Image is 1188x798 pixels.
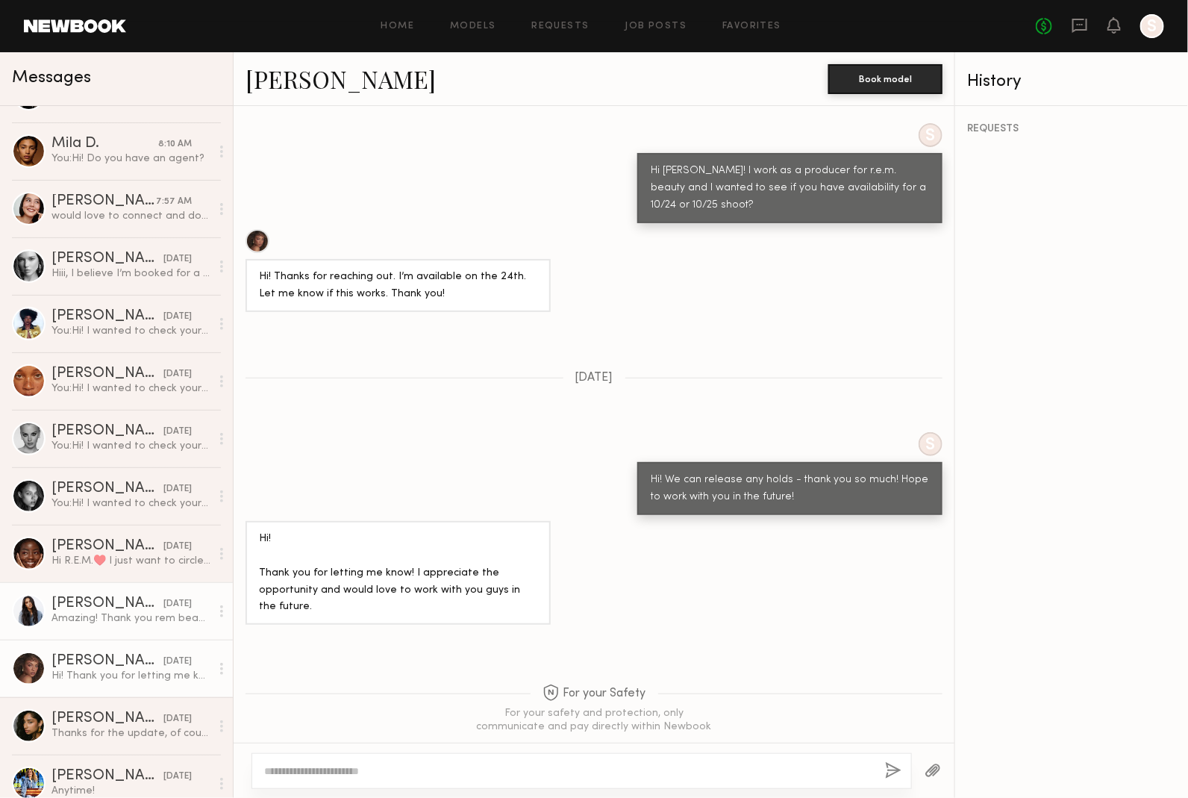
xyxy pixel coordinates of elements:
div: For your safety and protection, only communicate and pay directly within Newbook [475,707,713,734]
div: Amazing! Thank you rem beauty! I hope to work with you in the future as well. Thank you for consi... [51,611,210,626]
div: You: Hi! I wanted to check your availability for a beauty shoot in [GEOGRAPHIC_DATA] on 10/16? Th... [51,381,210,396]
a: S [1140,14,1164,38]
div: [DATE] [163,425,192,439]
div: [DATE] [163,770,192,784]
div: [PERSON_NAME] [51,424,163,439]
div: [DATE] [163,367,192,381]
div: [DATE] [163,712,192,726]
a: Requests [532,22,590,31]
div: Thanks for the update, of course I’d love to ❤️ [51,726,210,741]
div: 8:10 AM [158,137,192,152]
div: You: Hi! I wanted to check your availability for a beauty shoot in [GEOGRAPHIC_DATA] on 10/16? Th... [51,324,210,338]
div: [PERSON_NAME] [51,711,163,726]
div: [PERSON_NAME] [51,309,163,324]
div: Mila D. [51,137,158,152]
button: Book model [828,64,942,94]
div: You: Hi! I wanted to check your availability for a beauty shoot in [GEOGRAPHIC_DATA] on 10/16? Th... [51,439,210,453]
div: Hi! We can release any holds - thank you so much! Hope to work with you in the future! [651,472,929,506]
span: Messages [12,69,91,87]
div: [PERSON_NAME] [51,539,163,554]
div: [DATE] [163,310,192,324]
div: History [967,73,1176,90]
a: Models [450,22,495,31]
div: [PERSON_NAME] [51,769,163,784]
div: [DATE] [163,597,192,611]
div: [PERSON_NAME] [51,194,156,209]
div: [DATE] [163,655,192,669]
div: [DATE] [163,482,192,496]
div: [PERSON_NAME] [51,654,163,669]
div: would love to connect and do something another time tho x [51,209,210,223]
a: Home [381,22,415,31]
div: Hiii, I believe I’m booked for a bridal market here in [GEOGRAPHIC_DATA]. Is that a set date of t... [51,266,210,281]
div: REQUESTS [967,124,1176,134]
div: You: Hi! I wanted to check your availability for a beauty shoot in [GEOGRAPHIC_DATA] on 10/16? Th... [51,496,210,511]
div: [PERSON_NAME] [51,596,163,611]
div: Hi [PERSON_NAME]! I work as a producer for r.e.m. beauty and I wanted to see if you have availabi... [651,163,929,214]
div: Hi! Thank you for letting me know! I appreciate the opportunity and would love to work with you g... [51,669,210,683]
a: Job Posts [625,22,687,31]
div: [DATE] [163,540,192,554]
div: Anytime! [51,784,210,798]
span: For your Safety [543,685,646,703]
a: Book model [828,72,942,84]
a: [PERSON_NAME] [246,63,436,95]
div: 7:57 AM [156,195,192,209]
div: You: Hi! Do you have an agent? [51,152,210,166]
div: Hi! Thanks for reaching out. I’m available on the 24th. Let me know if this works. Thank you! [259,269,537,303]
a: Favorites [722,22,781,31]
div: [DATE] [163,252,192,266]
div: [PERSON_NAME] [51,367,163,381]
div: Hi R.E.M.♥️ I just want to circle back and let you guys kinds I’m available in case you guys need... [51,554,210,568]
div: Hi! Thank you for letting me know! I appreciate the opportunity and would love to work with you g... [259,531,537,617]
span: [DATE] [575,372,613,384]
div: [PERSON_NAME] [51,481,163,496]
div: [PERSON_NAME] [51,252,163,266]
